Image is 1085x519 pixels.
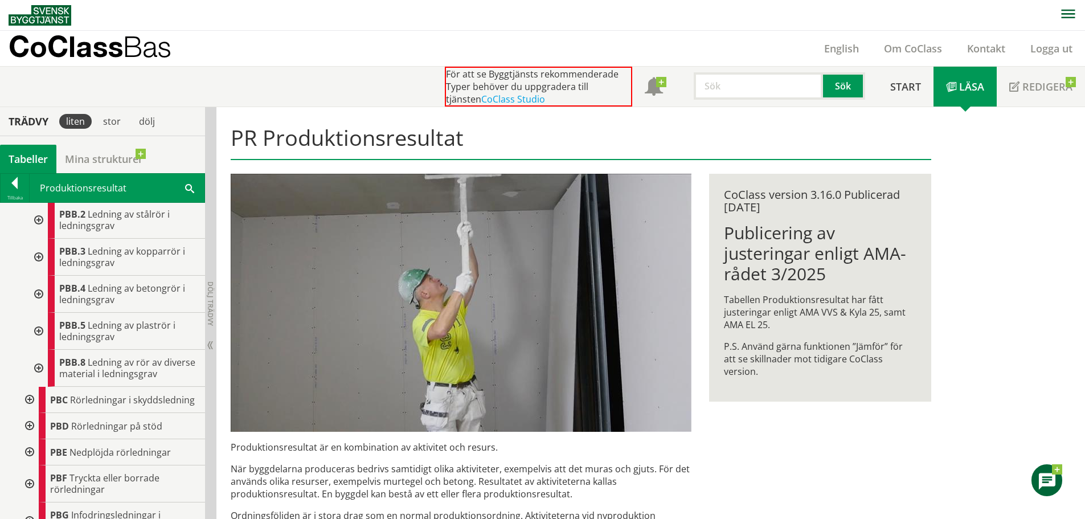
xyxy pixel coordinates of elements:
[18,439,205,465] div: Gå till informationssidan för CoClass Studio
[59,208,85,220] span: PBB.2
[59,282,185,306] span: Ledning av betongrör i ledningsgrav
[997,67,1085,107] a: Redigera
[59,356,85,369] span: PBB.8
[70,394,195,406] span: Rörledningar i skyddsledning
[71,420,162,432] span: Rörledningar på stöd
[1,193,29,202] div: Tillbaka
[59,356,195,380] span: Ledning av rör av diverse material i ledningsgrav
[123,30,171,63] span: Bas
[231,463,691,500] p: När byggdelarna produceras bedrivs samtidigt olika aktiviteter, exempelvis att det muras och gjut...
[812,42,871,55] a: English
[69,446,171,459] span: Nedplöjda rörledningar
[27,350,205,387] div: Gå till informationssidan för CoClass Studio
[823,72,865,100] button: Sök
[50,472,159,496] span: Tryckta eller borrade rörledningar
[871,42,955,55] a: Om CoClass
[30,174,204,202] div: Produktionsresultat
[18,138,205,387] div: Gå till informationssidan för CoClass Studio
[27,276,205,313] div: Gå till informationssidan för CoClass Studio
[56,145,152,173] a: Mina strukturer
[724,189,916,214] div: CoClass version 3.16.0 Publicerad [DATE]
[59,282,85,295] span: PBB.4
[231,441,691,453] p: Produktionsresultat är en kombination av aktivitet och resurs.
[59,245,85,258] span: PBB.3
[231,125,931,160] h1: PR Produktionsresultat
[724,293,916,331] p: Tabellen Produktionsresultat har fått justeringar enligt AMA VVS & Kyla 25, samt AMA EL 25.
[1018,42,1085,55] a: Logga ut
[694,72,823,100] input: Sök
[1022,80,1072,93] span: Redigera
[481,93,545,105] a: CoClass Studio
[9,31,196,66] a: CoClassBas
[59,114,92,129] div: liten
[724,340,916,378] p: P.S. Använd gärna funktionen ”Jämför” för att se skillnader mot tidigare CoClass version.
[18,465,205,502] div: Gå till informationssidan för CoClass Studio
[50,420,69,432] span: PBD
[50,472,67,484] span: PBF
[27,313,205,350] div: Gå till informationssidan för CoClass Studio
[955,42,1018,55] a: Kontakt
[724,223,916,284] h1: Publicering av justeringar enligt AMA-rådet 3/2025
[59,319,85,332] span: PBB.5
[9,5,71,26] img: Svensk Byggtjänst
[59,319,175,343] span: Ledning av plaströr i ledningsgrav
[933,67,997,107] a: Läsa
[2,115,55,128] div: Trädvy
[185,182,194,194] span: Sök i tabellen
[50,446,67,459] span: PBE
[959,80,984,93] span: Läsa
[132,114,162,129] div: dölj
[50,394,68,406] span: PBC
[445,67,632,107] div: För att se Byggtjänsts rekommenderade Typer behöver du uppgradera till tjänsten
[96,114,128,129] div: stor
[206,281,215,326] span: Dölj trädvy
[59,208,170,232] span: Ledning av stålrör i ledningsgrav
[231,174,691,432] img: pr-tabellen-spackling-tak-3.jpg
[59,245,185,269] span: Ledning av kopparrör i ledningsgrav
[9,40,171,53] p: CoClass
[18,387,205,413] div: Gå till informationssidan för CoClass Studio
[18,413,205,439] div: Gå till informationssidan för CoClass Studio
[27,202,205,239] div: Gå till informationssidan för CoClass Studio
[878,67,933,107] a: Start
[645,79,663,97] span: Notifikationer
[890,80,921,93] span: Start
[27,239,205,276] div: Gå till informationssidan för CoClass Studio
